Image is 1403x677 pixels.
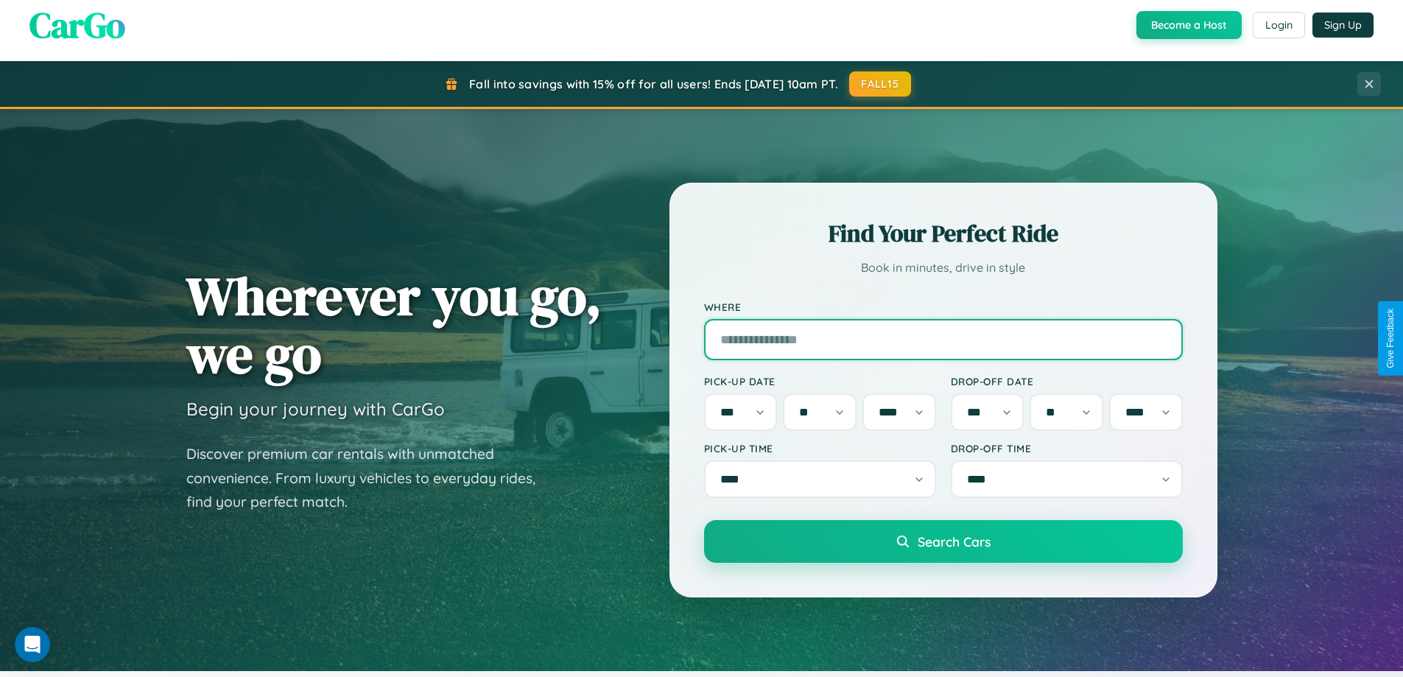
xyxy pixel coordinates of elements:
button: FALL15 [849,71,911,97]
button: Search Cars [704,520,1183,563]
label: Where [704,301,1183,313]
label: Drop-off Date [951,375,1183,387]
h2: Find Your Perfect Ride [704,217,1183,250]
button: Sign Up [1312,13,1374,38]
label: Drop-off Time [951,442,1183,455]
div: Give Feedback [1385,309,1396,368]
label: Pick-up Time [704,442,936,455]
button: Login [1253,12,1305,38]
h3: Begin your journey with CarGo [186,398,445,420]
p: Book in minutes, drive in style [704,257,1183,278]
span: Fall into savings with 15% off for all users! Ends [DATE] 10am PT. [469,77,838,91]
span: CarGo [29,1,125,49]
button: Become a Host [1136,11,1242,39]
iframe: Intercom live chat [15,627,50,662]
p: Discover premium car rentals with unmatched convenience. From luxury vehicles to everyday rides, ... [186,442,555,514]
h1: Wherever you go, we go [186,267,602,383]
label: Pick-up Date [704,375,936,387]
span: Search Cars [918,533,991,550]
